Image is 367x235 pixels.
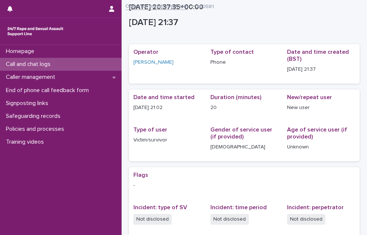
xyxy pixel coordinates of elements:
p: New user [287,104,355,112]
span: Gender of service user (if provided) [210,127,272,140]
span: Not disclosed [133,214,172,225]
span: Flags [133,172,148,178]
p: Victim/survivor [133,136,202,144]
p: Training videos [3,138,50,145]
p: [DATE] 21:37 [287,66,355,73]
p: - [133,182,355,189]
img: rhQMoQhaT3yELyF149Cw [6,24,65,39]
p: [DATE] 21:37 [129,17,357,28]
span: New/repeat user [287,94,332,100]
span: Date and time created (BST) [287,49,349,62]
a: [PERSON_NAME] [133,59,174,66]
p: Signposting links [3,100,54,107]
p: [DATE] 21:02 [133,104,202,112]
a: Operator monitoring form [125,1,188,10]
span: Date and time started [133,94,195,100]
span: Duration (minutes) [210,94,261,100]
span: Incident: type of SV [133,204,187,210]
span: Type of user [133,127,167,133]
span: Incident: time period [210,204,267,210]
p: 20 [210,104,279,112]
p: Caller management [3,74,61,81]
p: Unknown [287,143,355,151]
p: Homepage [3,48,40,55]
span: Type of contact [210,49,254,55]
span: Not disclosed [210,214,249,225]
span: Age of service user (if provided) [287,127,347,140]
span: Not disclosed [287,214,325,225]
p: [DEMOGRAPHIC_DATA] [210,143,279,151]
p: End of phone call feedback form [3,87,95,94]
span: Operator [133,49,158,55]
p: Phone [210,59,279,66]
p: Safeguarding records [3,113,66,120]
p: Policies and processes [3,126,70,133]
span: Incident: perpetrator [287,204,344,210]
p: 260581 [196,2,214,10]
p: Call and chat logs [3,61,56,68]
